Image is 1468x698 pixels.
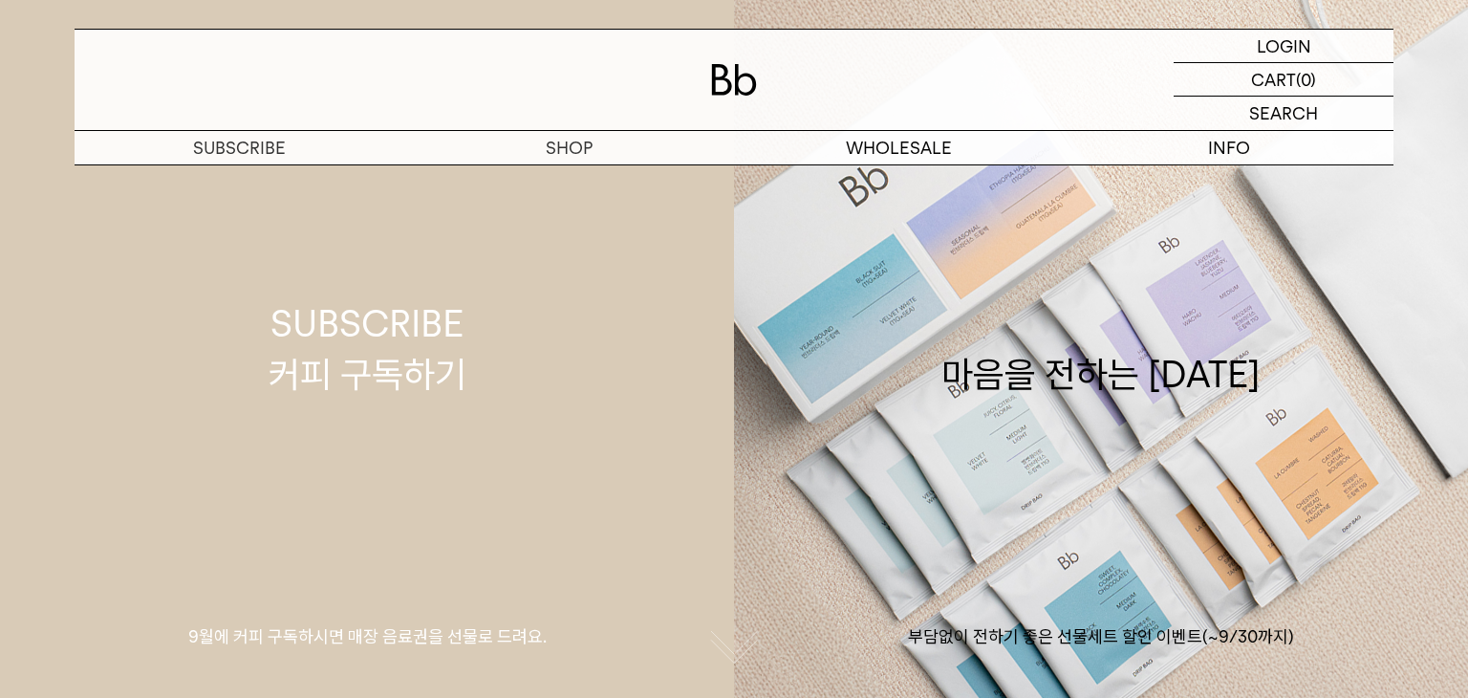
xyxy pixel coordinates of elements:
div: 마음을 전하는 [DATE] [941,298,1261,400]
a: LOGIN [1174,30,1393,63]
a: SUBSCRIBE [75,131,404,164]
a: CART (0) [1174,63,1393,97]
p: 부담없이 전하기 좋은 선물세트 할인 이벤트(~9/30까지) [734,625,1468,648]
a: SHOP [404,131,734,164]
div: SUBSCRIBE 커피 구독하기 [269,298,466,400]
p: WHOLESALE [734,131,1064,164]
p: SEARCH [1249,97,1318,130]
img: 로고 [711,64,757,96]
p: LOGIN [1257,30,1311,62]
p: CART [1251,63,1296,96]
p: INFO [1064,131,1393,164]
p: (0) [1296,63,1316,96]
